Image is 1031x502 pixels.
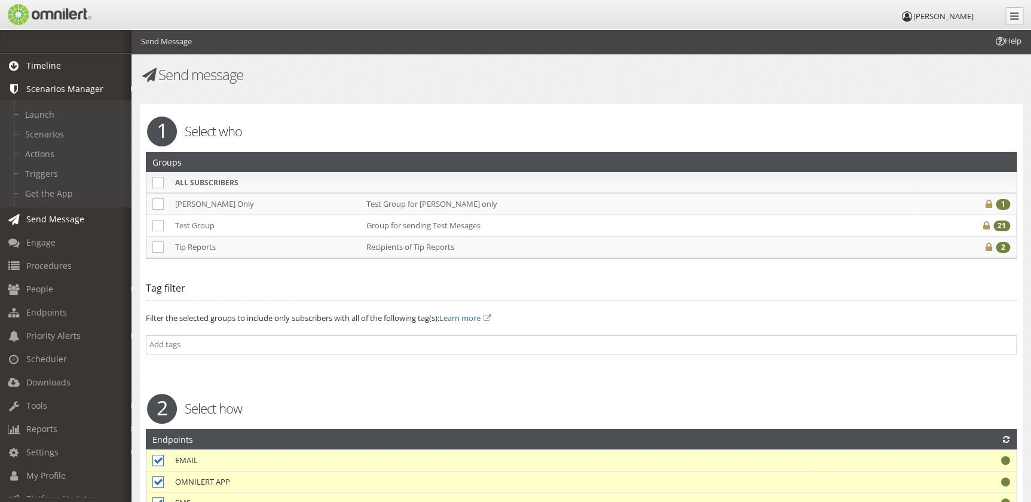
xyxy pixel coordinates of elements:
td: Group for sending Test Mesages [360,215,914,236]
a: Collapse Menu [1005,7,1023,25]
td: Test Group for [PERSON_NAME] only [360,193,914,215]
span: My Profile [26,470,66,481]
span: Endpoints [26,307,67,318]
span: Help [994,35,1021,47]
h2: Groups [152,152,182,172]
span: Settings [26,446,59,458]
td: Test Group [169,215,360,236]
span: Help [27,8,51,19]
span: 2 [147,394,177,424]
p: Filter the selected groups to include only subscribers with all of the following tag(s): [146,313,1017,324]
input: Add tags [149,339,1013,350]
span: Procedures [26,260,72,271]
li: Send Message [141,36,192,47]
span: Scheduler [26,353,67,365]
i: Private [986,200,992,208]
span: Engage [26,237,56,248]
span: Reports [26,423,57,434]
div: 21 [993,221,1010,231]
i: Private [983,222,990,229]
th: ALL SUBSCRIBERS [169,172,360,193]
i: Working properly. [1001,457,1010,464]
img: Omnilert [6,4,91,25]
h1: Send message [140,67,574,82]
span: Priority Alerts [26,330,81,341]
span: Timeline [26,60,61,71]
div: 2 [996,242,1010,253]
span: Tools [26,400,47,411]
h2: Select how [138,399,1024,417]
span: Downloads [26,376,71,388]
span: [PERSON_NAME] [913,11,974,22]
span: Send Message [26,213,84,225]
span: People [26,283,53,295]
td: EMAIL [169,450,815,472]
h2: Endpoints [152,430,193,449]
a: Learn more [439,313,481,323]
span: Scenarios Manager [26,83,103,94]
span: 1 [147,117,177,146]
td: [PERSON_NAME] Only [169,193,360,215]
legend: Tag filter [146,277,1017,301]
i: Working properly. [1001,478,1010,486]
td: Tip Reports [169,236,360,258]
td: Recipients of Tip Reports [360,236,914,258]
td: OMNILERT APP [169,471,815,492]
i: Private [986,243,992,251]
h2: Select who [138,122,1024,140]
div: 1 [996,199,1010,210]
